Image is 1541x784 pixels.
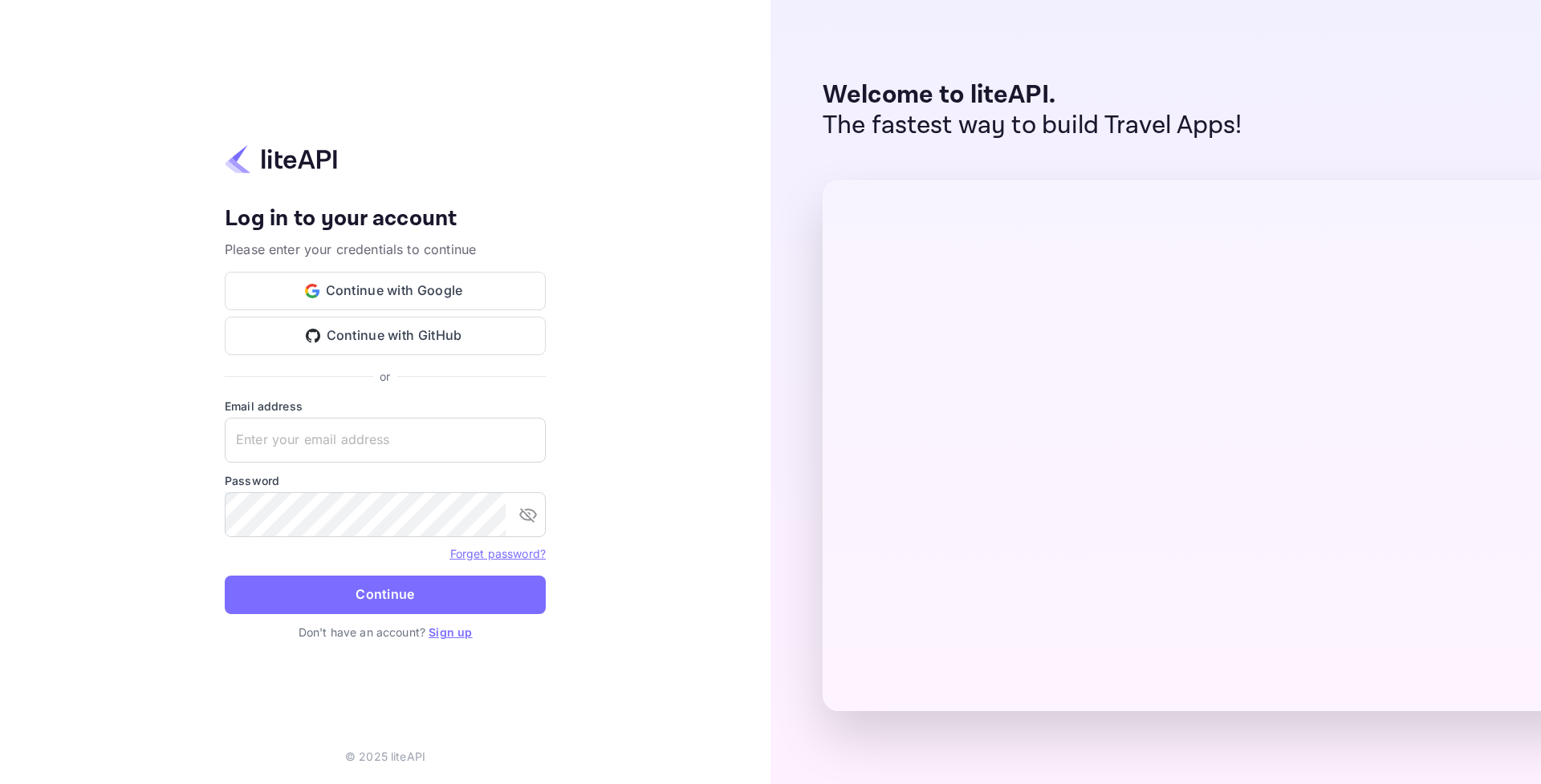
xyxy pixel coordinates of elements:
label: Password [225,472,546,489]
p: © 2025 liteAPI [345,748,425,765]
input: Enter your email address [225,418,546,463]
p: Please enter your credentials to continue [225,240,546,259]
button: Continue with Google [225,272,546,310]
button: Continue [225,576,546,614]
button: toggle password visibility [512,499,544,531]
button: Continue with GitHub [225,317,546,355]
p: Don't have an account? [225,624,546,641]
label: Email address [225,398,546,414]
p: The fastest way to build Travel Apps! [823,111,1242,141]
img: liteapi [225,143,337,175]
a: Forget password? [450,545,546,561]
p: or [380,368,390,385]
h4: Log in to your account [225,205,546,233]
a: Forget password? [450,547,546,560]
a: Sign up [429,625,472,639]
p: Welcome to liteAPI. [823,80,1242,111]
